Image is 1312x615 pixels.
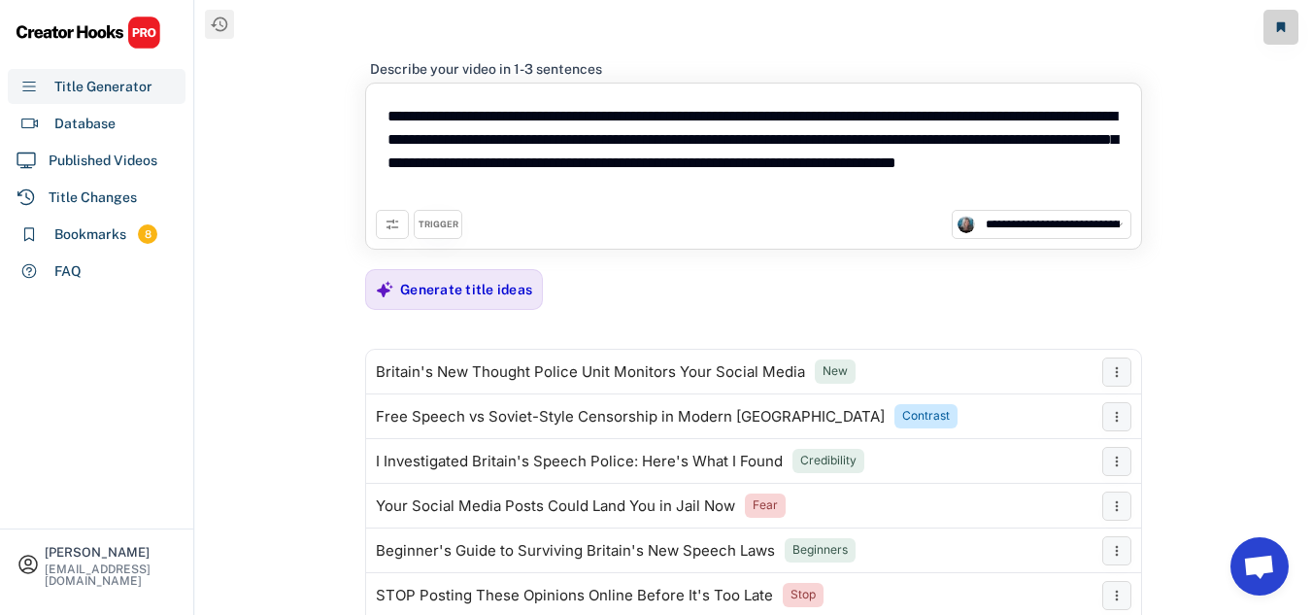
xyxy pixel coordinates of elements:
div: Contrast [902,408,950,425]
div: Generate title ideas [400,281,532,298]
div: TRIGGER [419,219,458,231]
div: Britain's New Thought Police Unit Monitors Your Social Media [376,364,805,380]
div: Your Social Media Posts Could Land You in Jail Now [376,498,735,514]
div: FAQ [54,261,82,282]
div: [EMAIL_ADDRESS][DOMAIN_NAME] [45,564,177,587]
div: Stop [791,587,816,603]
div: Describe your video in 1-3 sentences [370,60,602,78]
div: Bookmarks [54,224,126,245]
a: Open chat [1230,537,1289,596]
div: Fear [753,497,778,514]
div: Beginner's Guide to Surviving Britain's New Speech Laws [376,543,775,559]
div: New [823,363,848,380]
div: Database [54,114,116,134]
img: CHPRO%20Logo.svg [16,16,161,50]
div: Free Speech vs Soviet-Style Censorship in Modern [GEOGRAPHIC_DATA] [376,409,885,425]
div: Title Changes [49,188,137,208]
div: Beginners [792,542,848,559]
div: Title Generator [54,77,152,97]
div: STOP Posting These Opinions Online Before It's Too Late [376,588,773,603]
div: [PERSON_NAME] [45,546,177,559]
img: channels4_profile.jpg [958,216,975,233]
div: I Investigated Britain's Speech Police: Here's What I Found [376,454,783,469]
div: Published Videos [49,151,157,171]
div: 8 [138,226,157,243]
div: Credibility [800,453,857,469]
